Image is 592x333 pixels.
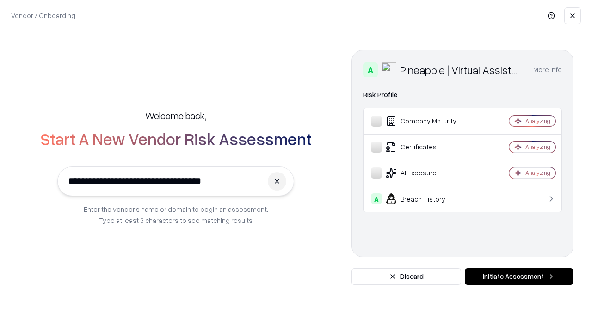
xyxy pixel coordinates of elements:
h5: Welcome back, [145,109,206,122]
h2: Start A New Vendor Risk Assessment [40,129,312,148]
div: Analyzing [525,169,550,177]
div: Certificates [371,142,481,153]
div: Pineapple | Virtual Assistant Agency [400,62,522,77]
div: Risk Profile [363,89,562,100]
img: Pineapple | Virtual Assistant Agency [382,62,396,77]
div: A [371,193,382,204]
div: Analyzing [525,117,550,125]
button: Discard [351,268,461,285]
div: AI Exposure [371,167,481,179]
p: Vendor / Onboarding [11,11,75,20]
button: More info [533,62,562,78]
div: Breach History [371,193,481,204]
div: Company Maturity [371,116,481,127]
div: A [363,62,378,77]
button: Initiate Assessment [465,268,573,285]
p: Enter the vendor’s name or domain to begin an assessment. Type at least 3 characters to see match... [84,203,268,226]
div: Analyzing [525,143,550,151]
